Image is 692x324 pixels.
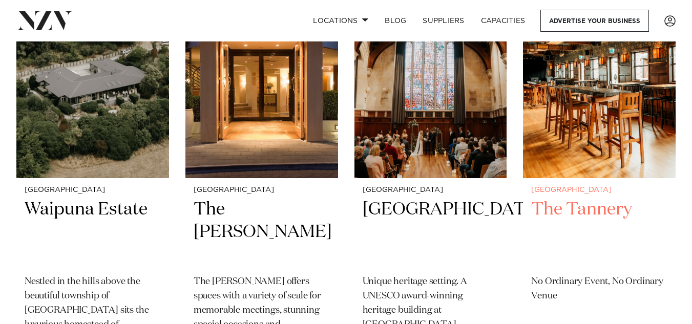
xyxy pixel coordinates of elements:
p: No Ordinary Event, No Ordinary Venue [531,275,667,304]
h2: The Tannery [531,198,667,267]
small: [GEOGRAPHIC_DATA] [25,186,161,194]
h2: The [PERSON_NAME] [194,198,330,267]
a: Advertise your business [540,10,649,32]
a: SUPPLIERS [414,10,472,32]
small: [GEOGRAPHIC_DATA] [531,186,667,194]
img: nzv-logo.png [16,11,72,30]
h2: Waipuna Estate [25,198,161,267]
h2: [GEOGRAPHIC_DATA] [363,198,499,267]
small: [GEOGRAPHIC_DATA] [194,186,330,194]
a: Locations [305,10,376,32]
small: [GEOGRAPHIC_DATA] [363,186,499,194]
a: BLOG [376,10,414,32]
a: Capacities [473,10,534,32]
